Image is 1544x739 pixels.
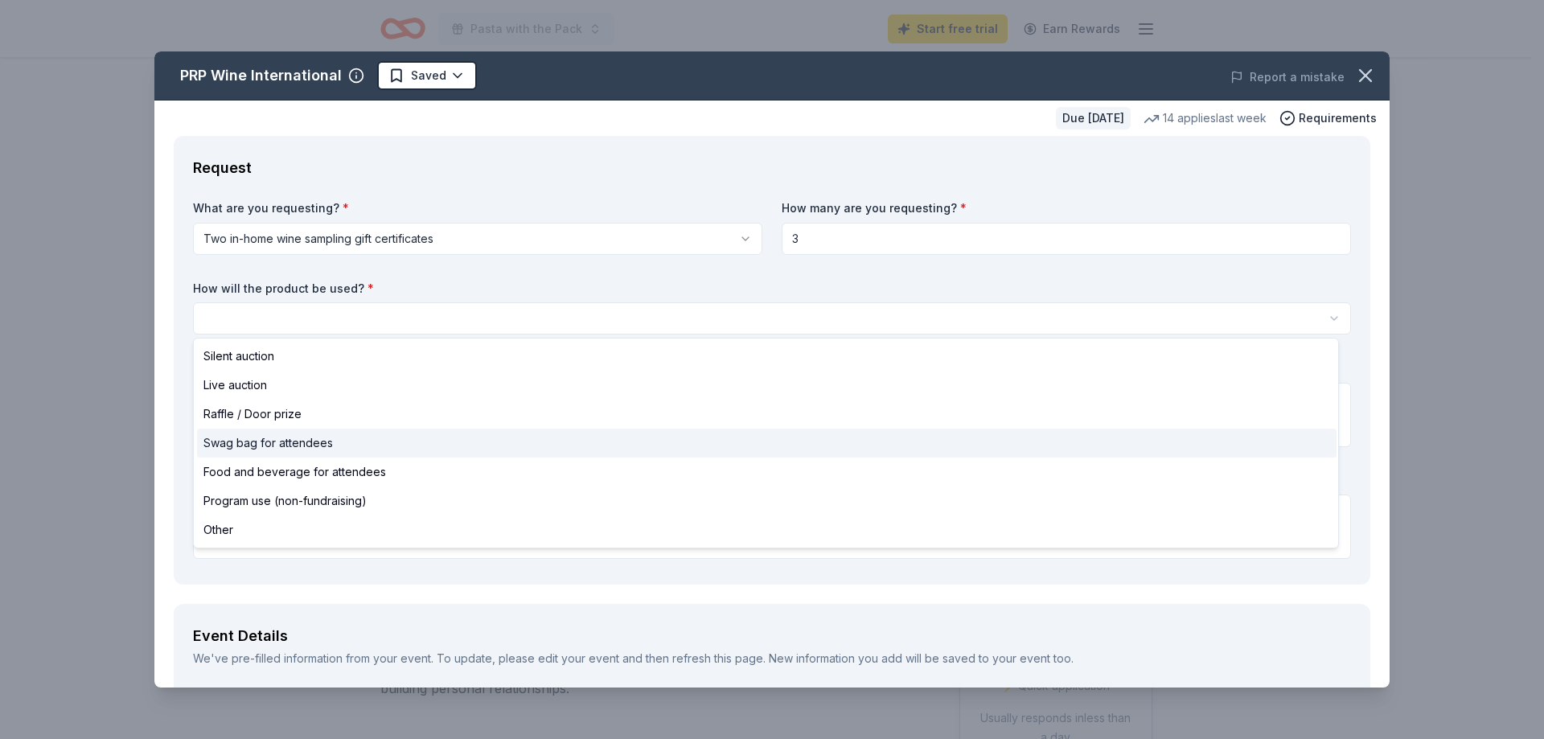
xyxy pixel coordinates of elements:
[470,19,582,39] span: Pasta with the Pack
[203,491,367,511] span: Program use (non-fundraising)
[203,462,386,482] span: Food and beverage for attendees
[203,433,333,453] span: Swag bag for attendees
[203,404,302,424] span: Raffle / Door prize
[203,347,274,366] span: Silent auction
[203,520,233,540] span: Other
[203,376,267,395] span: Live auction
